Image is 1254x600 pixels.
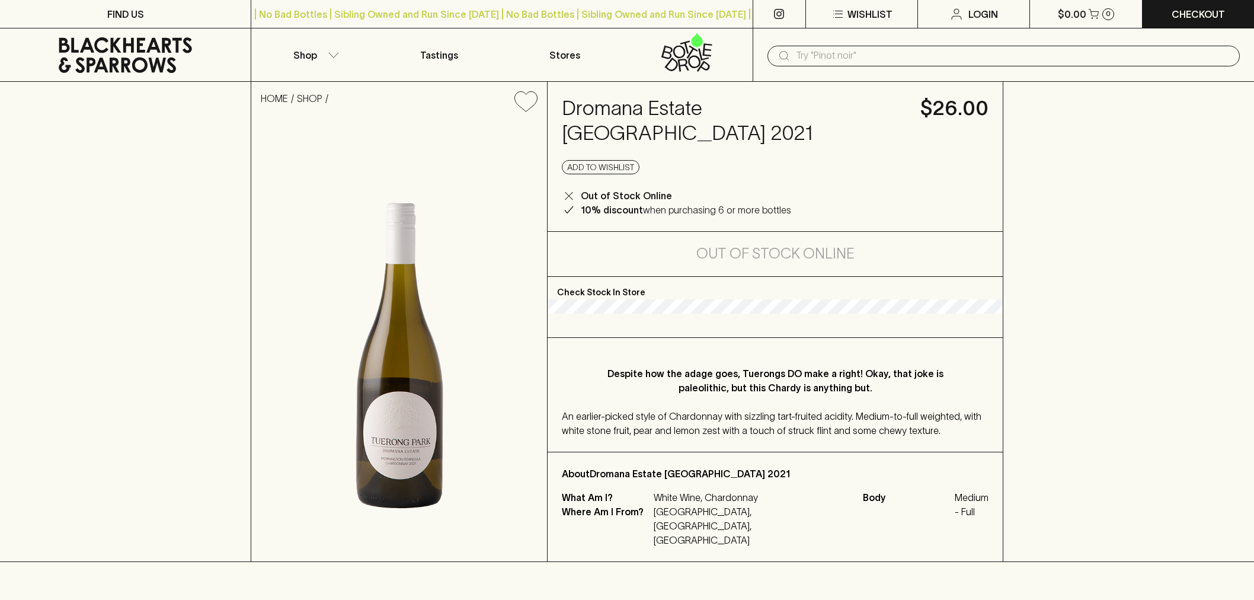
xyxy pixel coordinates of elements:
a: Stores [502,28,627,81]
h4: Dromana Estate [GEOGRAPHIC_DATA] 2021 [562,96,906,146]
button: Add to wishlist [510,87,542,117]
h4: $26.00 [920,96,989,121]
a: SHOP [297,93,322,104]
p: Checkout [1172,7,1225,21]
p: [GEOGRAPHIC_DATA], [GEOGRAPHIC_DATA], [GEOGRAPHIC_DATA] [654,505,849,547]
p: White Wine, Chardonnay [654,490,849,505]
p: Login [968,7,998,21]
p: Shop [293,48,317,62]
p: 0 [1106,11,1111,17]
p: Despite how the adage goes, Tuerongs DO make a right! Okay, that joke is paleolithic, but this Ch... [586,366,965,395]
button: Add to wishlist [562,160,639,174]
a: Tastings [377,28,502,81]
p: when purchasing 6 or more bottles [581,203,791,217]
p: Tastings [420,48,458,62]
input: Try "Pinot noir" [796,46,1230,65]
p: Where Am I From? [562,505,651,547]
span: An earlier-picked style of Chardonnay with sizzling tart-fruited acidity. Medium-to-full weighted... [562,411,981,436]
a: HOME [261,93,288,104]
p: FIND US [107,7,144,21]
h5: Out of Stock Online [696,244,855,263]
p: About Dromana Estate [GEOGRAPHIC_DATA] 2021 [562,467,989,481]
img: 28059.png [251,122,547,561]
p: Wishlist [847,7,892,21]
p: Stores [549,48,580,62]
button: Shop [251,28,376,81]
p: What Am I? [562,490,651,505]
b: 10% discount [581,205,643,215]
p: $0.00 [1058,7,1086,21]
span: Body [863,490,952,519]
p: Check Stock In Store [548,277,1003,299]
span: Medium - Full [955,490,989,519]
p: Out of Stock Online [581,189,672,203]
